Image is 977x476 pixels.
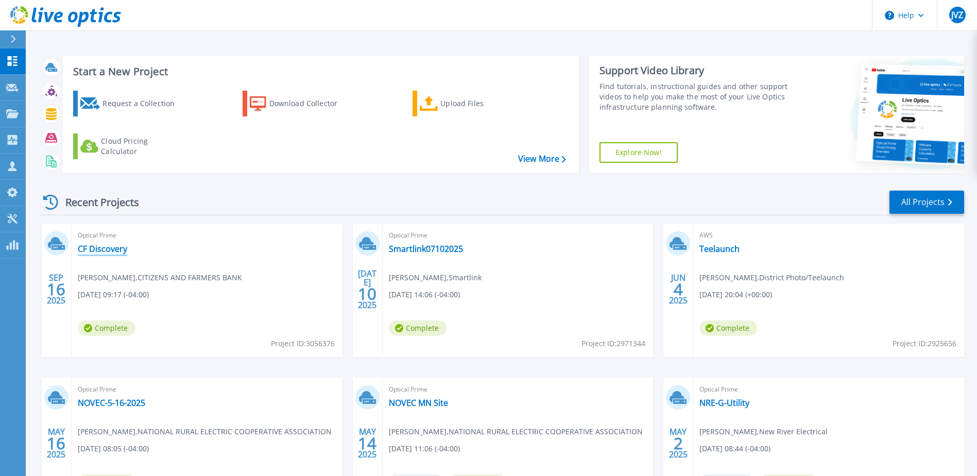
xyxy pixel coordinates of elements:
[78,384,336,395] span: Optical Prime
[271,338,335,349] span: Project ID: 3056376
[389,384,647,395] span: Optical Prime
[78,272,242,283] span: [PERSON_NAME] , CITIZENS AND FARMERS BANK
[440,93,523,114] div: Upload Files
[699,272,844,283] span: [PERSON_NAME] , District Photo/Teelaunch
[73,91,188,116] a: Request a Collection
[73,133,188,159] a: Cloud Pricing Calculator
[599,142,678,163] a: Explore Now!
[269,93,352,114] div: Download Collector
[699,384,958,395] span: Optical Prime
[40,190,153,215] div: Recent Projects
[47,285,65,294] span: 16
[699,230,958,241] span: AWS
[413,91,527,116] a: Upload Files
[581,338,645,349] span: Project ID: 2971344
[78,443,149,454] span: [DATE] 08:05 (-04:00)
[47,439,65,448] span: 16
[73,66,565,77] h3: Start a New Project
[669,424,688,462] div: MAY 2025
[389,244,463,254] a: Smartlink07102025
[699,289,772,300] span: [DATE] 20:04 (+00:00)
[674,285,683,294] span: 4
[699,244,740,254] a: Teelaunch
[518,154,566,164] a: View More
[893,338,956,349] span: Project ID: 2925656
[389,320,447,336] span: Complete
[78,426,332,437] span: [PERSON_NAME] , NATIONAL RURAL ELECTRIC COOPERATIVE ASSOCIATION
[599,64,791,77] div: Support Video Library
[669,270,688,308] div: JUN 2025
[78,230,336,241] span: Optical Prime
[46,270,66,308] div: SEP 2025
[243,91,357,116] a: Download Collector
[951,11,963,19] span: JVZ
[699,443,770,454] span: [DATE] 08:44 (-04:00)
[357,270,377,308] div: [DATE] 2025
[78,289,149,300] span: [DATE] 09:17 (-04:00)
[102,93,185,114] div: Request a Collection
[674,439,683,448] span: 2
[358,290,376,298] span: 10
[599,81,791,112] div: Find tutorials, instructional guides and other support videos to help you make the most of your L...
[389,426,643,437] span: [PERSON_NAME] , NATIONAL RURAL ELECTRIC COOPERATIVE ASSOCIATION
[101,136,183,157] div: Cloud Pricing Calculator
[358,439,376,448] span: 14
[78,398,145,408] a: NOVEC-5-16-2025
[389,272,482,283] span: [PERSON_NAME] , Smartlink
[357,424,377,462] div: MAY 2025
[389,289,460,300] span: [DATE] 14:06 (-04:00)
[78,320,135,336] span: Complete
[78,244,127,254] a: CF Discovery
[389,230,647,241] span: Optical Prime
[889,191,964,214] a: All Projects
[699,426,828,437] span: [PERSON_NAME] , New River Electrical
[389,398,448,408] a: NOVEC MN Site
[699,398,749,408] a: NRE-G-Utility
[389,443,460,454] span: [DATE] 11:06 (-04:00)
[46,424,66,462] div: MAY 2025
[699,320,757,336] span: Complete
